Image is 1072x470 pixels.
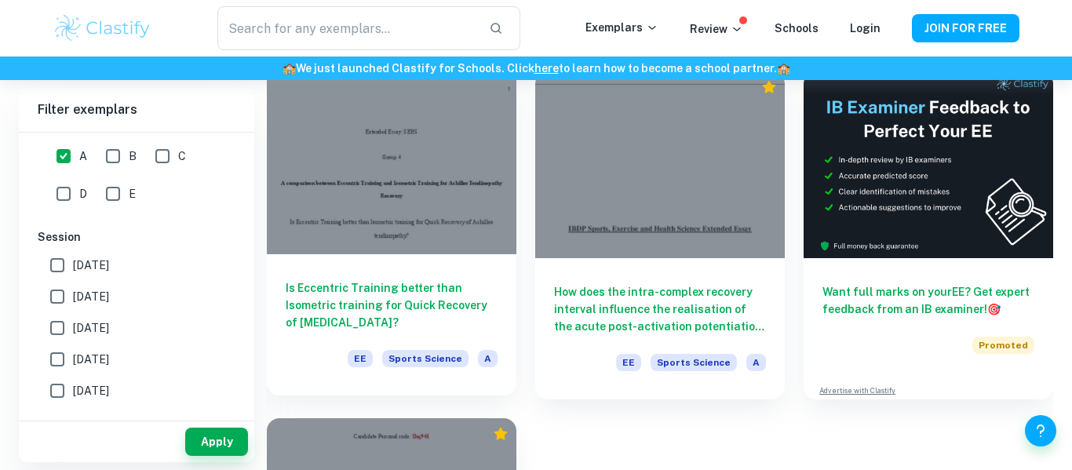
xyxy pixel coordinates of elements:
h6: We just launched Clastify for Schools. Click to learn how to become a school partner. [3,60,1069,77]
div: Premium [761,79,777,95]
input: Search for any exemplars... [217,6,476,50]
span: [DATE] [73,351,109,368]
span: [DATE] [73,257,109,274]
h6: Is Eccentric Training better than Isometric training for Quick Recovery of [MEDICAL_DATA]? [286,279,498,331]
a: Login [850,22,881,35]
span: A [746,354,766,371]
h6: Session [38,228,235,246]
span: [DATE] [73,382,109,399]
span: [DATE] [73,319,109,337]
h6: Want full marks on your EE ? Get expert feedback from an IB examiner! [822,283,1034,318]
button: Help and Feedback [1025,415,1056,446]
a: here [534,62,559,75]
p: Review [690,20,743,38]
span: D [79,185,87,202]
span: C [178,148,186,165]
button: JOIN FOR FREE [912,14,1019,42]
span: [DATE] [73,414,109,431]
a: How does the intra-complex recovery interval influence the realisation of the acute post-activati... [535,71,785,399]
a: Want full marks on yourEE? Get expert feedback from an IB examiner!PromotedAdvertise with Clastify [804,71,1053,399]
span: 🏫 [777,62,790,75]
span: E [129,185,136,202]
span: 🎯 [987,303,1001,315]
a: Advertise with Clastify [819,385,895,396]
h6: Filter exemplars [19,88,254,132]
span: EE [616,354,641,371]
h6: How does the intra-complex recovery interval influence the realisation of the acute post-activati... [554,283,766,335]
span: A [478,350,498,367]
img: Clastify logo [53,13,152,44]
a: Is Eccentric Training better than Isometric training for Quick Recovery of [MEDICAL_DATA]?EESport... [267,71,516,399]
div: Premium [493,426,509,442]
span: Sports Science [382,350,469,367]
p: Exemplars [585,19,658,36]
span: [DATE] [73,288,109,305]
span: EE [348,350,373,367]
img: Thumbnail [804,71,1053,258]
span: B [129,148,137,165]
a: Schools [775,22,819,35]
span: A [79,148,87,165]
span: Sports Science [651,354,737,371]
span: 🏫 [283,62,296,75]
button: Apply [185,428,248,456]
span: Promoted [972,337,1034,354]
